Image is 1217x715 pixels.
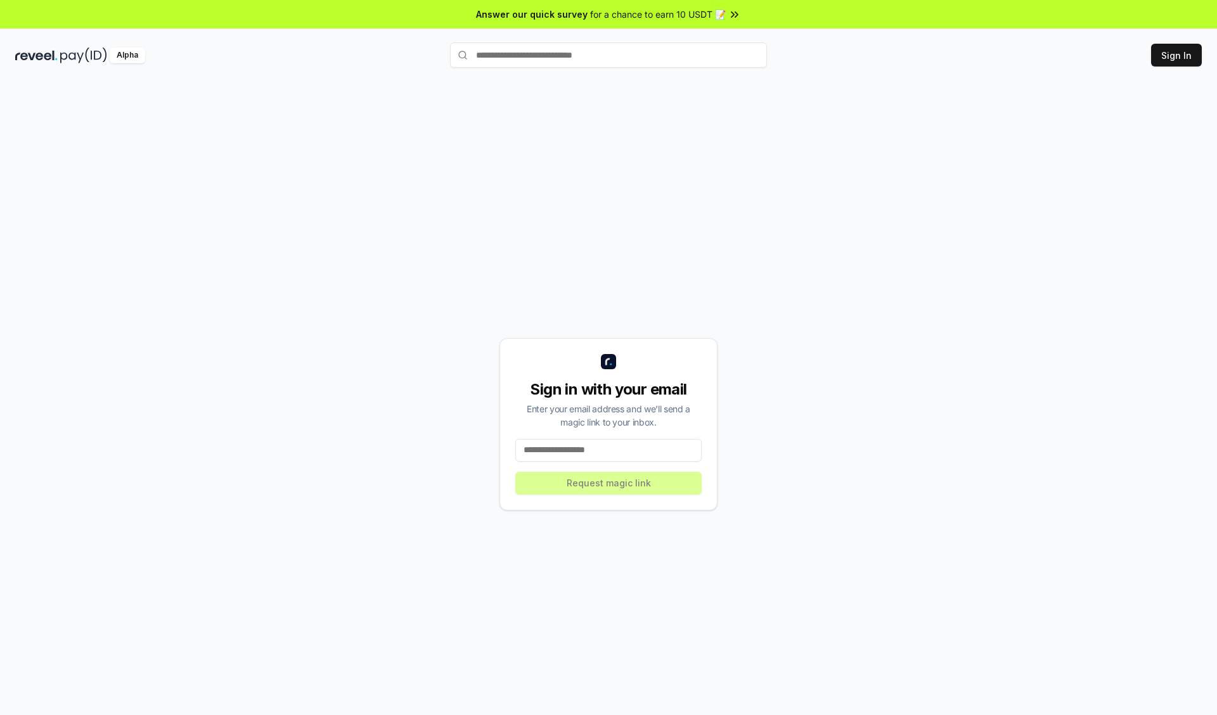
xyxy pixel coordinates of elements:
img: logo_small [601,354,616,369]
span: Answer our quick survey [476,8,588,21]
div: Enter your email address and we’ll send a magic link to your inbox. [515,402,702,429]
div: Alpha [110,47,145,63]
img: reveel_dark [15,47,58,63]
span: for a chance to earn 10 USDT 📝 [590,8,726,21]
button: Sign In [1151,44,1202,66]
img: pay_id [60,47,107,63]
div: Sign in with your email [515,379,702,400]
